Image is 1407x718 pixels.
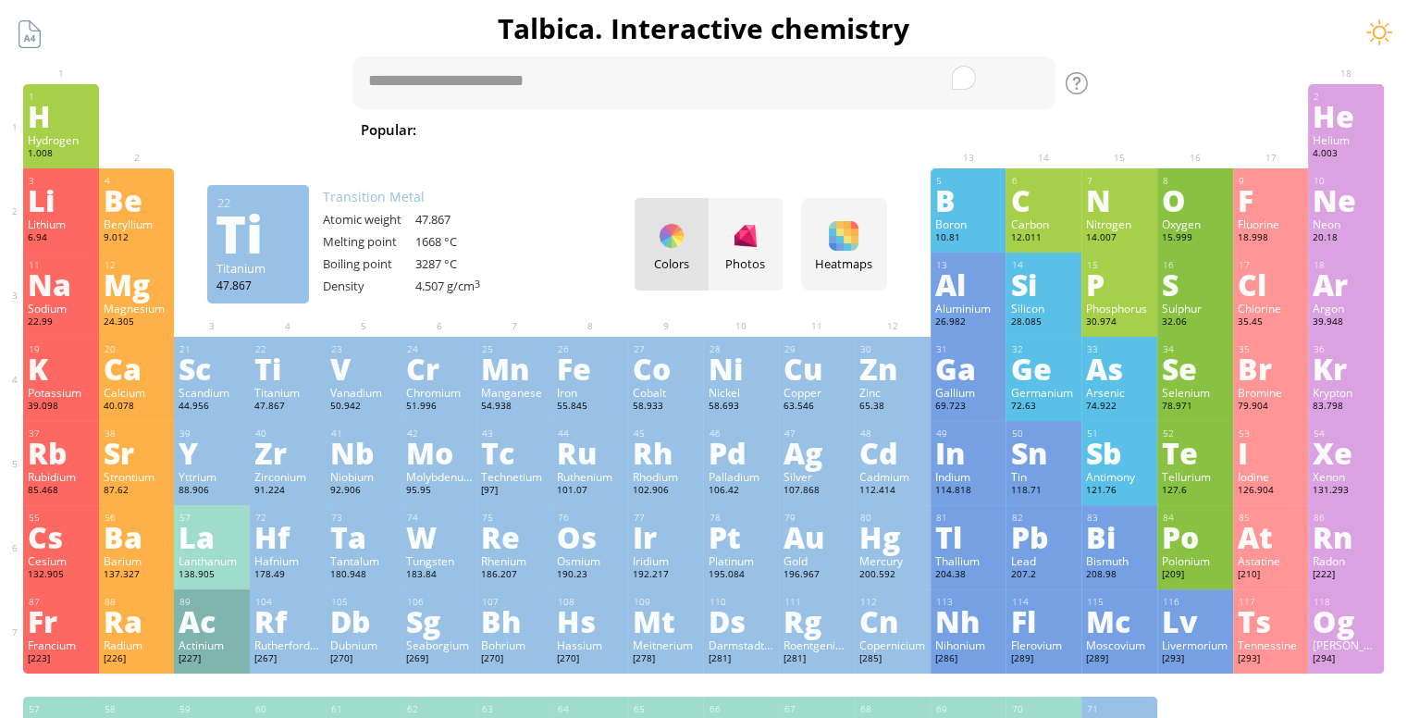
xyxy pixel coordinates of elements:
[1086,438,1153,467] div: Sb
[406,522,473,551] div: W
[28,353,94,383] div: K
[104,269,170,299] div: Mg
[936,175,1002,187] div: 5
[806,255,882,272] div: Heatmaps
[1162,185,1228,215] div: O
[1313,231,1379,246] div: 20.18
[709,427,774,439] div: 46
[1086,269,1153,299] div: P
[560,118,622,141] span: Water
[558,343,623,355] div: 26
[481,438,548,467] div: Tc
[104,185,170,215] div: Be
[481,400,548,415] div: 54.938
[1163,512,1228,524] div: 84
[634,512,699,524] div: 77
[859,385,926,400] div: Zinc
[216,260,300,277] div: Titanium
[1313,269,1379,299] div: Ar
[28,269,94,299] div: Na
[406,385,473,400] div: Chromium
[1313,147,1379,162] div: 4.003
[1313,469,1379,484] div: Xenon
[28,400,94,415] div: 39.098
[323,188,508,205] div: Transition Metal
[1086,353,1153,383] div: As
[784,512,850,524] div: 79
[633,385,699,400] div: Cobalt
[708,484,774,499] div: 106.42
[482,512,548,524] div: 75
[859,484,926,499] div: 112.414
[1238,231,1304,246] div: 18.998
[482,343,548,355] div: 25
[1238,484,1304,499] div: 126.904
[1238,400,1304,415] div: 79.904
[28,147,94,162] div: 1.008
[1010,301,1077,316] div: Silicon
[1314,175,1379,187] div: 10
[1087,259,1153,271] div: 15
[330,484,397,499] div: 92.906
[1010,385,1077,400] div: Germanium
[323,233,415,250] div: Melting point
[216,278,300,292] div: 47.867
[1010,353,1077,383] div: Ge
[935,469,1002,484] div: Indium
[406,469,473,484] div: Molybdenum
[1086,400,1153,415] div: 74.922
[708,385,774,400] div: Nickel
[634,427,699,439] div: 45
[859,469,926,484] div: Cadmium
[1313,217,1379,231] div: Neon
[784,385,850,400] div: Copper
[407,512,473,524] div: 74
[1086,301,1153,316] div: Phosphorus
[330,385,397,400] div: Vanadium
[734,130,739,142] sub: 4
[323,278,415,294] div: Density
[255,512,321,524] div: 72
[708,469,774,484] div: Palladium
[936,343,1002,355] div: 31
[709,255,783,272] div: Photos
[1313,438,1379,467] div: Xe
[323,255,415,272] div: Boiling point
[1162,301,1228,316] div: Sulphur
[784,522,850,551] div: Au
[784,427,850,439] div: 47
[859,353,926,383] div: Zn
[860,427,926,439] div: 48
[105,343,170,355] div: 20
[28,553,94,568] div: Cesium
[481,553,548,568] div: Rhenium
[28,101,94,130] div: H
[936,512,1002,524] div: 81
[29,343,94,355] div: 19
[104,385,170,400] div: Calcium
[708,353,774,383] div: Ni
[1239,512,1304,524] div: 85
[104,231,170,246] div: 9.012
[1162,438,1228,467] div: Te
[1162,385,1228,400] div: Selenium
[1087,175,1153,187] div: 7
[481,385,548,400] div: Manganese
[936,259,1002,271] div: 13
[1086,484,1153,499] div: 121.76
[104,301,170,316] div: Magnesium
[352,56,1055,109] textarea: To enrich screen reader interactions, please activate Accessibility in Grammarly extension settings
[1010,269,1077,299] div: Si
[29,175,94,187] div: 3
[1313,185,1379,215] div: Ne
[331,512,397,524] div: 73
[179,522,245,551] div: La
[935,269,1002,299] div: Al
[784,353,850,383] div: Cu
[1314,259,1379,271] div: 18
[1238,185,1304,215] div: F
[708,438,774,467] div: Pd
[1010,400,1077,415] div: 72.63
[179,512,245,524] div: 57
[557,522,623,551] div: Os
